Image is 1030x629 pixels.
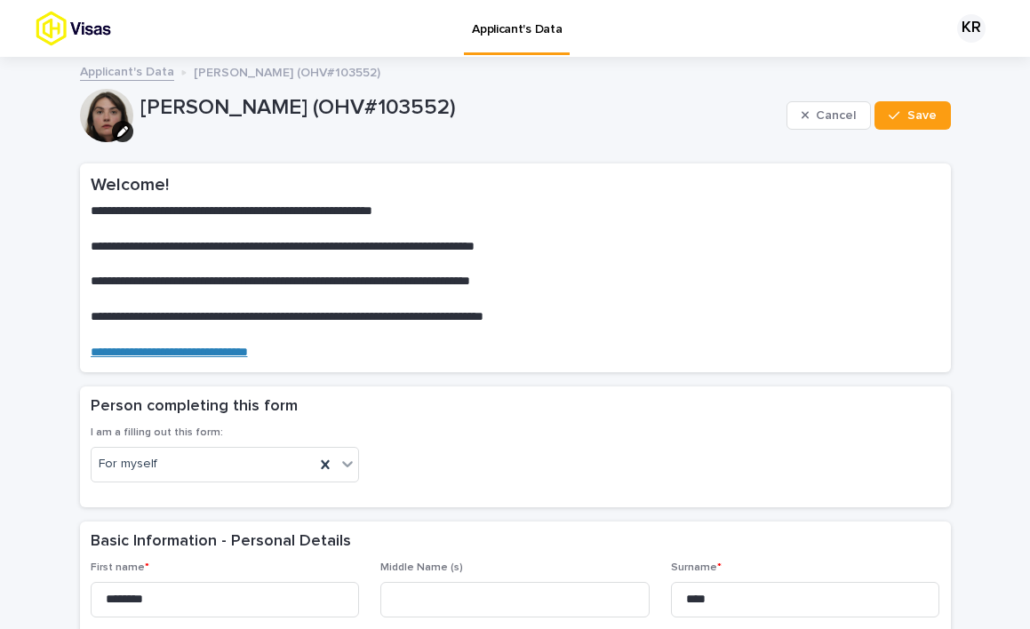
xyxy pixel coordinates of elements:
h2: Person completing this form [91,397,298,417]
button: Cancel [786,101,872,130]
button: Save [874,101,950,130]
h2: Basic Information - Personal Details [91,532,351,552]
span: First name [91,562,149,573]
p: [PERSON_NAME] (OHV#103552) [140,95,779,121]
div: KR [957,14,986,43]
a: Applicant's Data [80,60,174,81]
span: I am a filling out this form: [91,427,223,438]
span: Cancel [816,109,856,122]
p: [PERSON_NAME] (OHV#103552) [194,61,380,81]
span: Save [907,109,937,122]
h2: Welcome! [91,174,940,195]
span: Middle Name (s) [380,562,463,573]
span: For myself [99,455,157,474]
img: tx8HrbJQv2PFQx4TXEq5 [36,11,174,46]
span: Surname [671,562,722,573]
